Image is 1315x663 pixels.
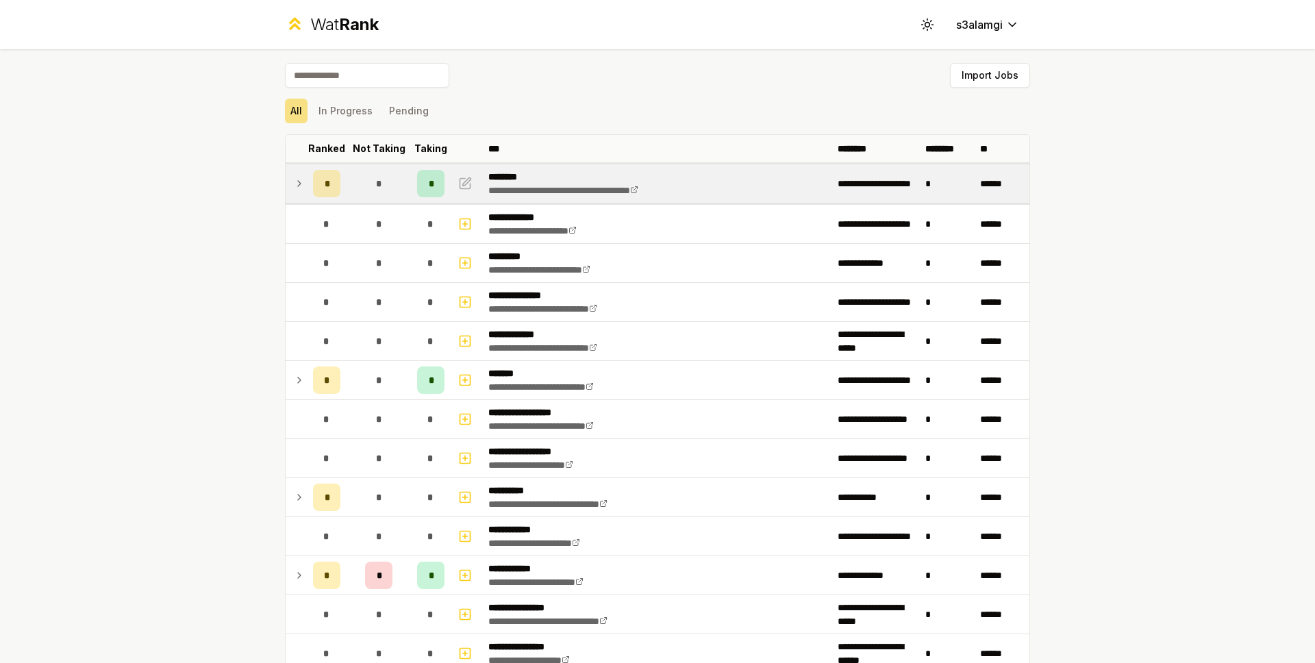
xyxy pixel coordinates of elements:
[353,142,405,155] p: Not Taking
[285,14,379,36] a: WatRank
[414,142,447,155] p: Taking
[313,99,378,123] button: In Progress
[285,99,308,123] button: All
[950,63,1030,88] button: Import Jobs
[339,14,379,34] span: Rank
[945,12,1030,37] button: s3alamgi
[308,142,345,155] p: Ranked
[956,16,1003,33] span: s3alamgi
[310,14,379,36] div: Wat
[384,99,434,123] button: Pending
